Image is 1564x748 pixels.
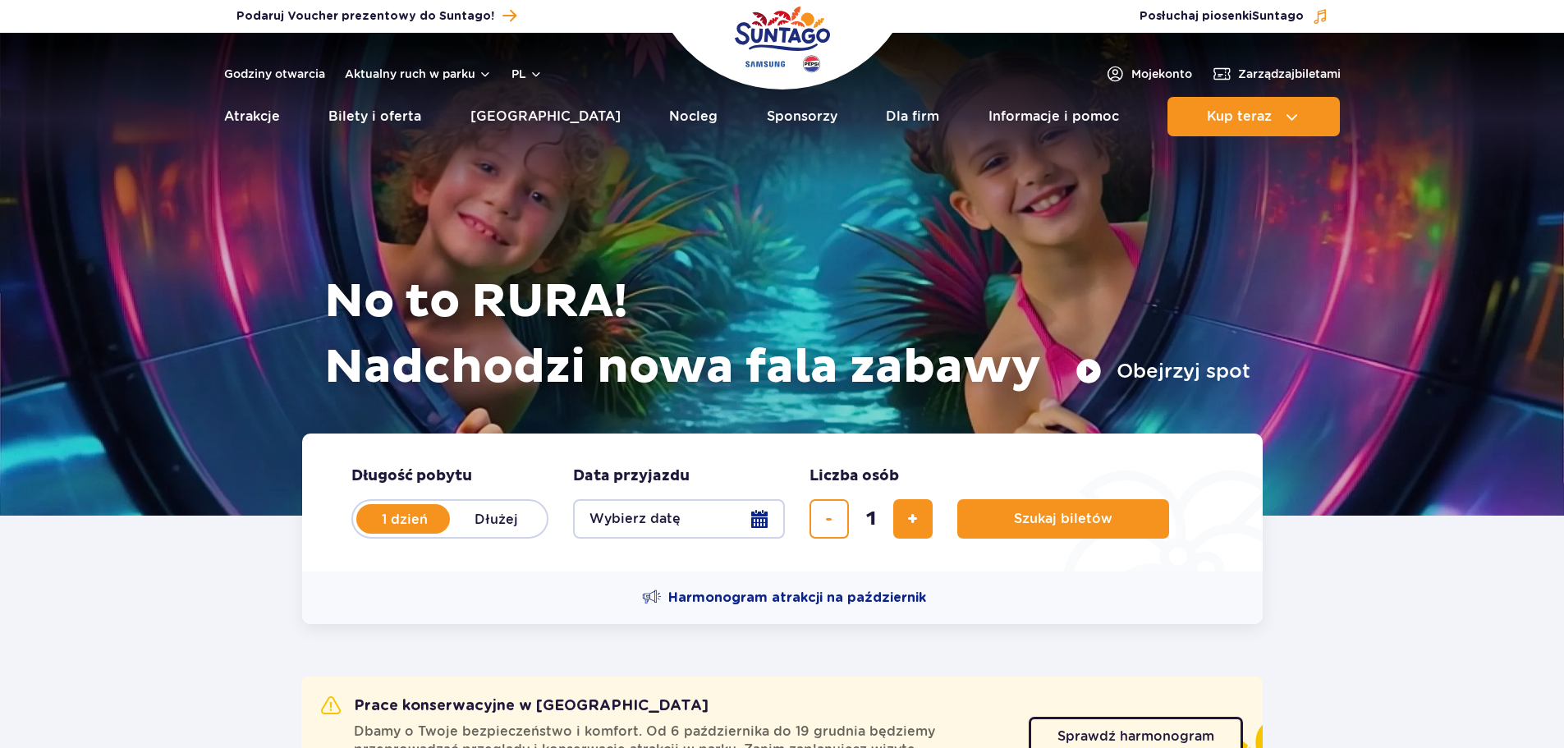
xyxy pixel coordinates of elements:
[236,8,494,25] span: Podaruj Voucher prezentowy do Suntago!
[224,66,325,82] a: Godziny otwarcia
[511,66,543,82] button: pl
[345,67,492,80] button: Aktualny ruch w parku
[957,499,1169,539] button: Szukaj biletów
[810,466,899,486] span: Liczba osób
[573,466,690,486] span: Data przyjazdu
[1076,358,1250,384] button: Obejrzyj spot
[470,97,621,136] a: [GEOGRAPHIC_DATA]
[893,499,933,539] button: dodaj bilet
[351,466,472,486] span: Długość pobytu
[1252,11,1304,22] span: Suntago
[669,97,718,136] a: Nocleg
[1014,512,1112,526] span: Szukaj biletów
[450,502,544,536] label: Dłużej
[1105,64,1192,84] a: Mojekonto
[1131,66,1192,82] span: Moje konto
[851,499,891,539] input: liczba biletów
[642,588,926,608] a: Harmonogram atrakcji na październik
[886,97,939,136] a: Dla firm
[767,97,837,136] a: Sponsorzy
[1167,97,1340,136] button: Kup teraz
[236,5,516,27] a: Podaruj Voucher prezentowy do Suntago!
[810,499,849,539] button: usuń bilet
[1140,8,1304,25] span: Posłuchaj piosenki
[1238,66,1341,82] span: Zarządzaj biletami
[1207,109,1272,124] span: Kup teraz
[1057,730,1214,743] span: Sprawdź harmonogram
[1212,64,1341,84] a: Zarządzajbiletami
[668,589,926,607] span: Harmonogram atrakcji na październik
[224,97,280,136] a: Atrakcje
[324,269,1250,401] h1: No to RURA! Nadchodzi nowa fala zabawy
[328,97,421,136] a: Bilety i oferta
[321,696,709,716] h2: Prace konserwacyjne w [GEOGRAPHIC_DATA]
[988,97,1119,136] a: Informacje i pomoc
[302,434,1263,571] form: Planowanie wizyty w Park of Poland
[1140,8,1328,25] button: Posłuchaj piosenkiSuntago
[358,502,452,536] label: 1 dzień
[573,499,785,539] button: Wybierz datę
